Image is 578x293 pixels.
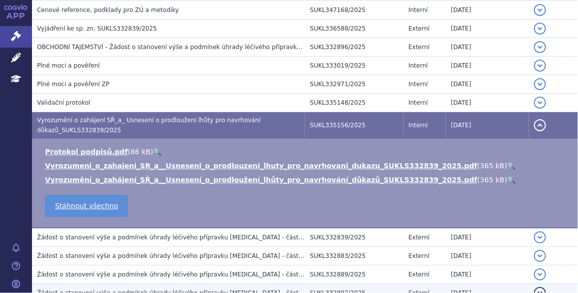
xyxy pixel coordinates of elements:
[534,60,546,72] button: detail
[446,247,529,265] td: [DATE]
[37,81,109,88] span: Plné moci a pověření ZP
[534,268,546,280] button: detail
[305,228,403,247] td: SUKL332839/2025
[480,162,504,170] span: 365 kB
[446,57,529,75] td: [DATE]
[408,62,428,69] span: Interní
[534,231,546,243] button: detail
[534,23,546,35] button: detail
[45,161,568,171] li: ( )
[305,247,403,265] td: SUKL332883/2025
[305,1,403,20] td: SUKL347168/2025
[408,99,428,106] span: Interní
[153,148,161,156] a: 🔍
[408,44,429,51] span: Externí
[408,81,428,88] span: Interní
[37,25,157,32] span: Vyjádření ke sp. zn. SUKLS332839/2025
[37,99,90,106] span: Validační protokol
[408,122,428,129] span: Interní
[45,147,568,157] li: ( )
[446,228,529,247] td: [DATE]
[45,162,477,170] a: Vyrozumeni_o_zahajeni_SR_a__Usneseni_o_prodlouzeni_lhuty_pro_navrhovani_dukazu_SUKLS332839_2025.pdf
[446,1,529,20] td: [DATE]
[408,234,429,241] span: Externí
[305,20,403,38] td: SUKL336588/2025
[305,265,403,284] td: SUKL332889/2025
[45,175,568,185] li: ( )
[45,148,128,156] a: Protokol podpisů.pdf
[305,38,403,57] td: SUKL332896/2025
[480,176,504,184] span: 365 kB
[305,112,403,139] td: SUKL335156/2025
[446,112,529,139] td: [DATE]
[408,25,429,32] span: Externí
[446,94,529,112] td: [DATE]
[534,4,546,16] button: detail
[37,271,310,278] span: Žádost o stanovení výše a podmínek úhrady léčivého přípravku Zejula - část 3/6
[130,148,150,156] span: 86 kB
[507,162,516,170] a: 🔍
[534,97,546,109] button: detail
[446,265,529,284] td: [DATE]
[408,252,429,259] span: Externí
[37,117,260,134] span: Vyrozumění o zahájení SŘ_a_ Usnesení o prodloužení lhůty pro navrhování důkazů_SUKLS332839/2025
[446,20,529,38] td: [DATE]
[37,234,310,241] span: Žádost o stanovení výše a podmínek úhrady léčivého přípravku Zejula - část 1/6
[534,78,546,90] button: detail
[37,252,310,259] span: Žádost o stanovení výše a podmínek úhrady léčivého přípravku Zejula - část 2/6
[305,94,403,112] td: SUKL335148/2025
[534,119,546,131] button: detail
[446,75,529,94] td: [DATE]
[446,38,529,57] td: [DATE]
[408,7,428,14] span: Interní
[534,41,546,53] button: detail
[507,176,516,184] a: 🔍
[45,195,128,217] a: Stáhnout všechno
[37,7,179,14] span: Cenové reference, podklady pro ZÚ a metodiky
[37,62,100,69] span: Plné moci a pověření
[408,271,429,278] span: Externí
[45,176,477,184] a: Vyrozumění_o_zahájení_SŘ_a__Usnesení_o_prodloužení_lhůty_pro_navrhování_důkazů_SUKLS332839_2025.pdf
[305,57,403,75] td: SUKL333019/2025
[534,250,546,262] button: detail
[305,75,403,94] td: SUKL332971/2025
[37,44,454,51] span: OBCHODNÍ TAJEMSTVÍ - Žádost o stanovení výše a podmínek úhrady léčivého přípravku Zejula - část 6...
